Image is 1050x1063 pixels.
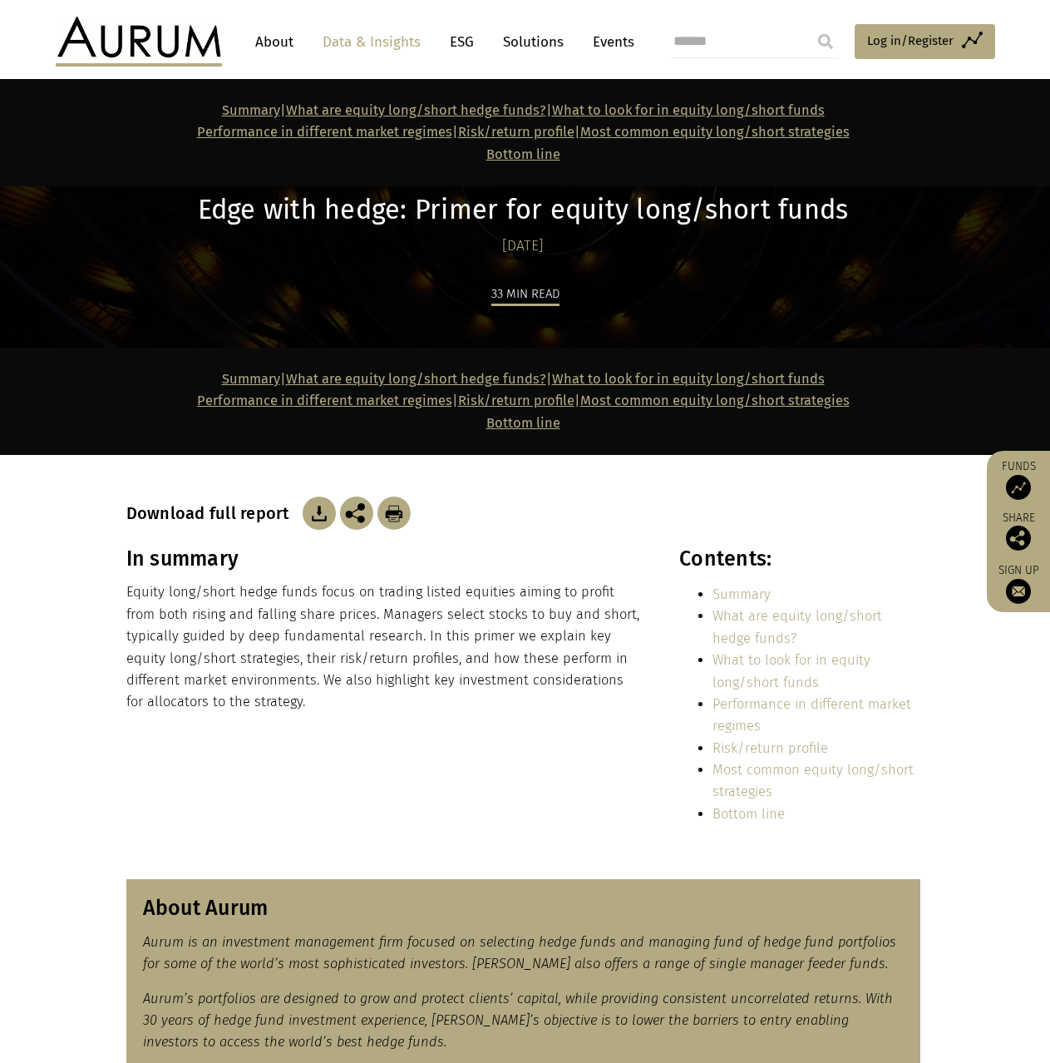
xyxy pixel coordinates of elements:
strong: | | | | [197,102,850,162]
a: What to look for in equity long/short funds [552,371,825,387]
a: Most common equity long/short strategies [580,393,850,408]
h3: About Aurum [143,896,904,921]
a: Bottom line [486,415,560,431]
div: [DATE] [126,235,920,258]
img: Share this post [1006,526,1031,551]
a: Solutions [495,27,572,57]
span: Log in/Register [867,31,954,51]
a: Log in/Register [855,24,995,59]
a: Summary [222,102,280,118]
h3: In summary [126,546,643,571]
a: What are equity long/short hedge funds? [712,608,882,645]
a: What are equity long/short hedge funds? [286,371,546,387]
em: Aurum’s portfolios are designed to grow and protect clients’ capital, while providing consistent ... [143,991,893,1051]
h3: Download full report [126,503,298,523]
a: Most common equity long/short strategies [712,762,914,799]
a: Most common equity long/short strategies [580,124,850,140]
a: Performance in different market regimes [712,696,911,734]
h3: Contents: [679,546,919,571]
a: About [247,27,302,57]
img: Download Article [303,497,336,530]
a: Sign up [995,563,1042,604]
div: 33 min read [491,284,560,306]
a: Performance in different market regimes [197,393,452,408]
h1: Edge with hedge: Primer for equity long/short funds [126,194,920,226]
a: What to look for in equity long/short funds [552,102,825,118]
a: Performance in different market regimes [197,124,452,140]
img: Sign up to our newsletter [1006,579,1031,604]
a: Summary [712,586,771,602]
a: Funds [995,459,1042,500]
a: Risk/return profile [458,124,574,140]
a: What to look for in equity long/short funds [712,652,870,690]
img: Access Funds [1006,475,1031,500]
img: Download Article [377,497,411,530]
a: Events [584,27,634,57]
a: Bottom line [486,146,560,162]
a: Bottom line [712,806,785,822]
img: Aurum [56,17,222,67]
a: Risk/return profile [458,393,574,408]
input: Submit [809,25,842,58]
a: Data & Insights [314,27,429,57]
a: Risk/return profile [712,740,828,756]
strong: | | | | [197,371,850,431]
em: Aurum is an investment management firm focused on selecting hedge funds and managing fund of hedg... [143,934,896,972]
a: ESG [441,27,482,57]
a: What are equity long/short hedge funds? [286,102,546,118]
img: Share this post [340,497,373,530]
div: Share [995,512,1042,551]
a: Summary [222,371,280,387]
p: Equity long/short hedge funds focus on trading listed equities aiming to profit from both rising ... [126,581,643,713]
